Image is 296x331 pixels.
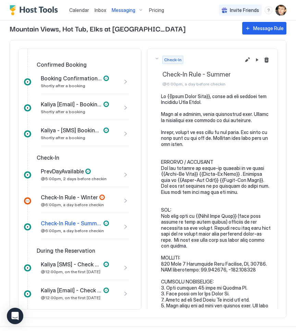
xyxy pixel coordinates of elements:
[262,56,271,64] button: Delete message rule
[162,71,241,79] span: Check-In Rule - Summer
[10,23,235,34] span: Mountain Views, Hot Tub, Elks at [GEOGRAPHIC_DATA]
[253,56,261,64] button: Pause Message Rule
[264,6,273,14] div: menu
[41,202,104,207] span: @6:00pm, a day before checkin
[41,194,98,201] span: Check-In Rule - Winter
[230,7,259,13] span: Invite Friends
[164,57,182,63] span: Check-In
[69,6,89,14] a: Calendar
[37,154,59,161] span: Check-In
[41,83,85,88] span: Shortly after a booking
[242,22,286,35] button: Message Rule
[41,220,102,227] span: Check-In Rule - Summer
[95,7,106,13] span: Inbox
[147,49,277,93] button: Check-InCheck-In Rule - Summer@6:00pm, a day before checkinEdit message rulePause Message RuleDel...
[243,56,251,64] button: Edit message rule
[41,75,102,82] span: Booking Confirmation Rule
[41,287,102,294] span: Kaliya [Email] - Check Supplies
[41,261,102,268] span: Kaliya [SMS] - Check Supplies
[41,228,104,233] span: @6:00pm, a day before checkin
[275,5,286,16] div: User profile
[37,247,95,254] span: During the Reservation
[41,295,100,300] span: @12:00pm, on the first [DATE]
[41,176,107,181] span: @5:00pm, 2 days before checkin
[162,81,241,87] span: @6:00pm, a day before checkin
[41,127,102,134] span: Kaliya - [SMS] Booking Confirmation Rule
[41,135,85,140] span: Shortly after a booking
[112,7,135,13] span: Messaging
[41,269,100,274] span: @12:00pm, on the first [DATE]
[41,101,102,108] span: Kaliya [Email] - Booking Confirmation rule
[41,109,85,114] span: Shortly after a booking
[95,6,106,14] a: Inbox
[69,7,89,13] span: Calendar
[253,25,284,32] div: Message Rule
[7,308,23,324] div: Open Intercom Messenger
[41,168,84,175] span: PrevDayAvailable
[10,5,61,15] a: Host Tools Logo
[37,61,87,68] span: Confirmed Booking
[149,7,164,13] span: Pricing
